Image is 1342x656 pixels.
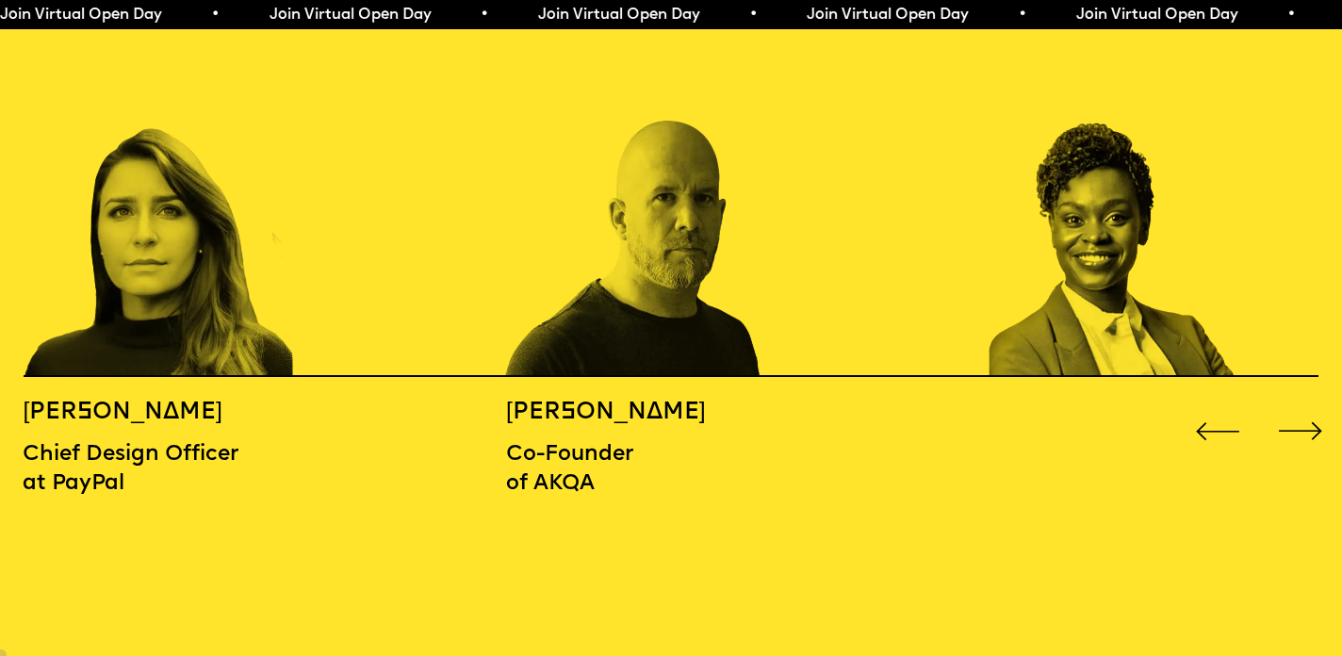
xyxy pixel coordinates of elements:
[990,1,1312,377] div: 8 / 16
[1191,404,1245,458] div: Previous slide
[1158,8,1167,23] span: •
[23,440,264,500] p: Chief Design Officer at PayPal
[82,8,90,23] span: •
[23,1,345,377] div: 6 / 16
[1273,404,1327,458] div: Next slide
[506,440,747,500] p: Co-Founder of AKQA
[506,398,747,427] h5: [PERSON_NAME]
[23,398,264,427] h5: [PERSON_NAME]
[351,8,359,23] span: •
[620,8,629,23] span: •
[506,1,828,377] div: 7 / 16
[889,8,897,23] span: •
